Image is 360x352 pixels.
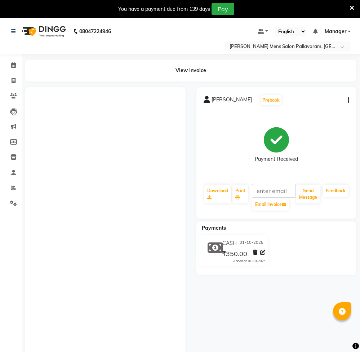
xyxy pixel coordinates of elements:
a: Print [232,185,248,203]
div: You have a payment due from 139 days [118,5,210,13]
button: Send Message [296,185,320,203]
button: Email Invoice [252,198,289,211]
span: Payments [202,225,226,231]
a: Download [204,185,231,203]
span: ₹350.00 [222,250,247,260]
span: CASH [222,239,237,247]
iframe: chat widget [330,323,353,345]
div: Payment Received [255,155,298,163]
a: Feedback [323,185,348,197]
span: Manager [325,28,346,35]
div: Added on 01-10-2025 [233,259,265,264]
span: [PERSON_NAME] [212,96,252,106]
button: Prebook [261,95,281,105]
img: logo [18,21,68,41]
button: Pay [212,3,234,15]
span: 01-10-2025 [240,239,263,247]
input: enter email [252,184,296,198]
b: 08047224946 [79,21,111,41]
div: View Invoice [25,60,356,82]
